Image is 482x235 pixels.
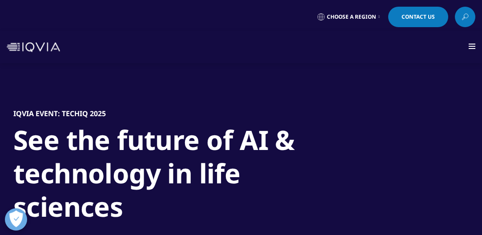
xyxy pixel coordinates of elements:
span: Choose a Region [327,13,376,20]
span: Contact Us [402,14,435,20]
a: Contact Us [388,7,448,27]
h1: See the future of AI & technology in life sciences​ [13,123,347,229]
button: 優先設定センターを開く [5,208,27,231]
h5: IQVIA Event: TechIQ 2025​ [13,109,106,118]
img: IQVIA Healthcare Information Technology and Pharma Clinical Research Company [7,42,60,52]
